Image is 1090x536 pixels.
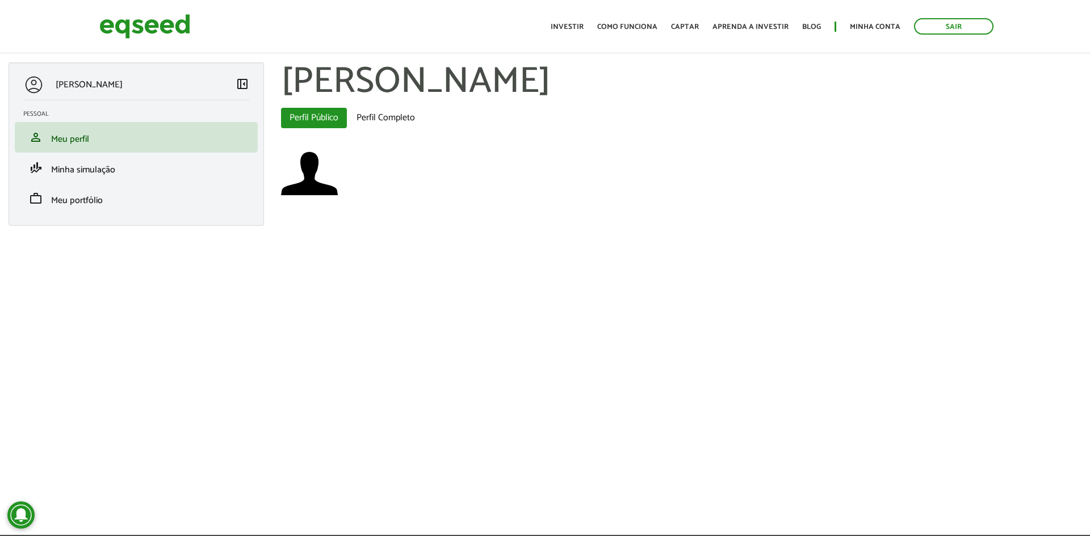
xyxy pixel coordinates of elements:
a: Investir [551,23,584,31]
span: left_panel_close [236,77,249,91]
img: Foto de WESLEY MEIRA COSTA [281,145,338,202]
li: Minha simulação [15,153,258,183]
img: EqSeed [99,11,190,41]
span: Meu portfólio [51,193,103,208]
span: Meu perfil [51,132,89,147]
a: Perfil Público [281,108,347,128]
h2: Pessoal [23,111,258,117]
a: Blog [802,23,821,31]
a: Perfil Completo [348,108,424,128]
a: finance_modeMinha simulação [23,161,249,175]
span: work [29,192,43,205]
a: Colapsar menu [236,77,249,93]
a: Captar [671,23,699,31]
a: Sair [914,18,993,35]
span: person [29,130,43,144]
a: Aprenda a investir [712,23,789,31]
a: personMeu perfil [23,130,249,144]
a: Como funciona [597,23,657,31]
li: Meu portfólio [15,183,258,214]
li: Meu perfil [15,122,258,153]
span: finance_mode [29,161,43,175]
a: Minha conta [850,23,900,31]
a: Ver perfil do usuário. [281,145,338,202]
p: [PERSON_NAME] [56,79,123,90]
a: workMeu portfólio [23,192,249,205]
span: Minha simulação [51,162,115,178]
h1: [PERSON_NAME] [281,62,1081,102]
